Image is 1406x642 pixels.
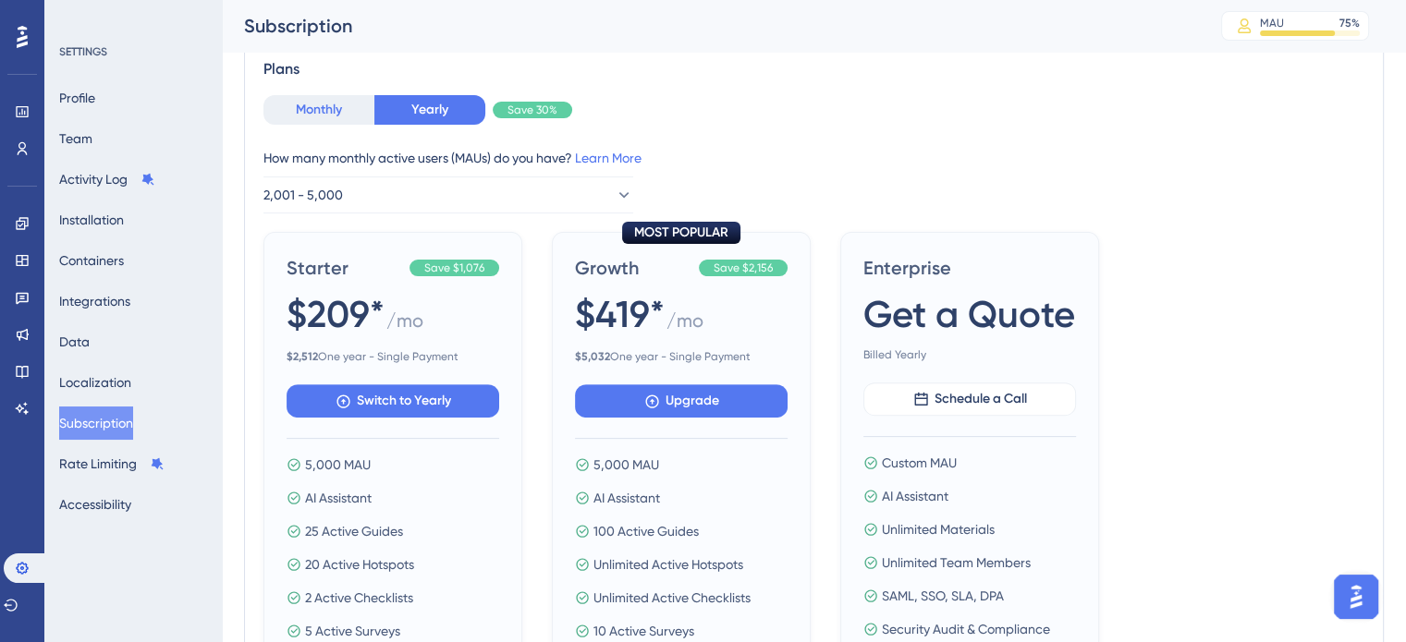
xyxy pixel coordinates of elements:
[666,390,719,412] span: Upgrade
[59,44,209,59] div: SETTINGS
[424,260,484,275] span: Save $1,076
[59,447,165,480] button: Rate Limiting
[59,122,92,155] button: Team
[575,288,665,340] span: $419*
[59,406,133,440] button: Subscription
[263,58,1364,80] div: Plans
[263,176,633,213] button: 2,001 - 5,000
[59,285,130,318] button: Integrations
[59,163,155,196] button: Activity Log
[263,95,374,125] button: Monthly
[59,366,131,399] button: Localization
[593,553,743,575] span: Unlimited Active Hotspots
[863,288,1075,340] span: Get a Quote
[882,618,1050,640] span: Security Audit & Compliance
[287,384,499,418] button: Switch to Yearly
[305,487,372,509] span: AI Assistant
[593,587,751,609] span: Unlimited Active Checklists
[507,103,557,117] span: Save 30%
[305,553,414,575] span: 20 Active Hotspots
[622,222,740,244] div: MOST POPULAR
[305,520,403,542] span: 25 Active Guides
[935,388,1027,410] span: Schedule a Call
[305,587,413,609] span: 2 Active Checklists
[714,260,773,275] span: Save $2,156
[59,488,131,521] button: Accessibility
[59,81,95,115] button: Profile
[863,347,1076,362] span: Billed Yearly
[575,349,788,364] span: One year - Single Payment
[1339,16,1360,30] div: 75 %
[863,255,1076,281] span: Enterprise
[575,151,642,165] a: Learn More
[593,454,659,476] span: 5,000 MAU
[263,184,343,206] span: 2,001 - 5,000
[263,147,1364,169] div: How many monthly active users (MAUs) do you have?
[882,551,1031,574] span: Unlimited Team Members
[305,454,371,476] span: 5,000 MAU
[59,203,124,236] button: Installation
[882,452,957,474] span: Custom MAU
[305,620,400,642] span: 5 Active Surveys
[882,518,995,540] span: Unlimited Materials
[1328,569,1384,624] iframe: UserGuiding AI Assistant Launcher
[1260,16,1284,30] div: MAU
[593,520,699,542] span: 100 Active Guides
[882,585,1004,607] span: SAML, SSO, SLA, DPA
[575,384,788,418] button: Upgrade
[374,95,485,125] button: Yearly
[386,308,423,342] span: / mo
[666,308,703,342] span: / mo
[882,485,948,507] span: AI Assistant
[59,244,124,277] button: Containers
[287,288,385,340] span: $209*
[244,13,1175,39] div: Subscription
[575,255,691,281] span: Growth
[287,349,499,364] span: One year - Single Payment
[287,350,318,363] b: $ 2,512
[593,487,660,509] span: AI Assistant
[287,255,402,281] span: Starter
[357,390,451,412] span: Switch to Yearly
[863,382,1076,416] button: Schedule a Call
[59,325,90,358] button: Data
[593,620,694,642] span: 10 Active Surveys
[575,350,610,363] b: $ 5,032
